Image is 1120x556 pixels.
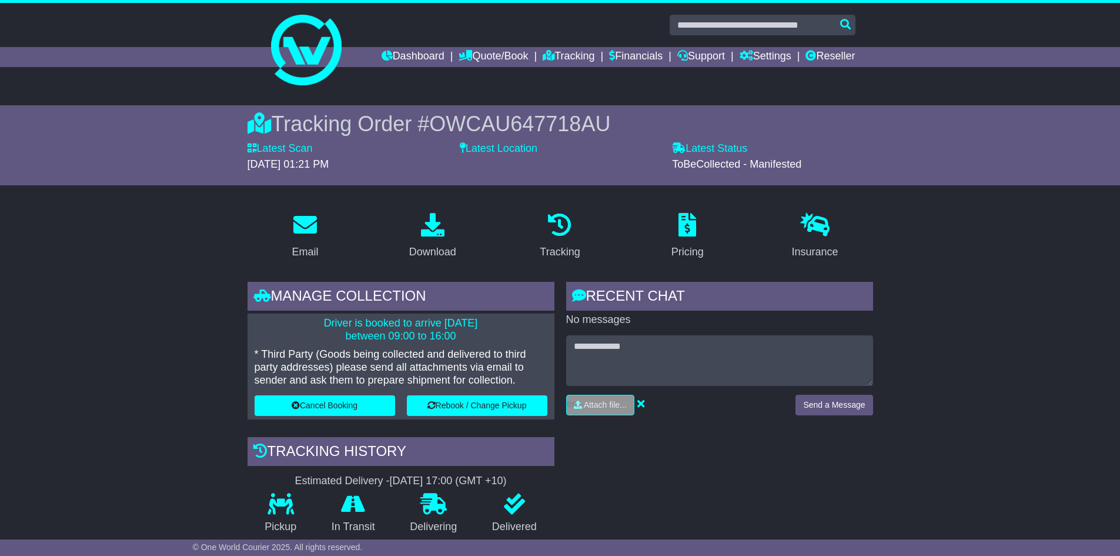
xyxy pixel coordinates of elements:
[566,282,873,314] div: RECENT CHAT
[664,209,711,264] a: Pricing
[248,475,554,488] div: Estimated Delivery -
[792,244,838,260] div: Insurance
[390,475,507,488] div: [DATE] 17:00 (GMT +10)
[532,209,587,264] a: Tracking
[784,209,846,264] a: Insurance
[255,395,395,416] button: Cancel Booking
[248,142,313,155] label: Latest Scan
[255,317,547,342] p: Driver is booked to arrive [DATE] between 09:00 to 16:00
[314,521,393,534] p: In Transit
[402,209,464,264] a: Download
[248,111,873,136] div: Tracking Order #
[248,282,554,314] div: Manage collection
[248,158,329,170] span: [DATE] 01:21 PM
[248,437,554,469] div: Tracking history
[795,395,872,415] button: Send a Message
[409,244,456,260] div: Download
[255,348,547,387] p: * Third Party (Goods being collected and delivered to third party addresses) please send all atta...
[474,521,554,534] p: Delivered
[671,244,704,260] div: Pricing
[193,542,363,552] span: © One World Courier 2025. All rights reserved.
[805,47,855,67] a: Reseller
[459,47,528,67] a: Quote/Book
[543,47,594,67] a: Tracking
[609,47,663,67] a: Financials
[292,244,318,260] div: Email
[540,244,580,260] div: Tracking
[672,158,801,170] span: ToBeCollected - Manifested
[460,142,537,155] label: Latest Location
[393,521,475,534] p: Delivering
[407,395,547,416] button: Rebook / Change Pickup
[429,112,610,136] span: OWCAU647718AU
[740,47,791,67] a: Settings
[248,521,315,534] p: Pickup
[677,47,725,67] a: Support
[672,142,747,155] label: Latest Status
[284,209,326,264] a: Email
[382,47,444,67] a: Dashboard
[566,314,873,327] p: No messages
